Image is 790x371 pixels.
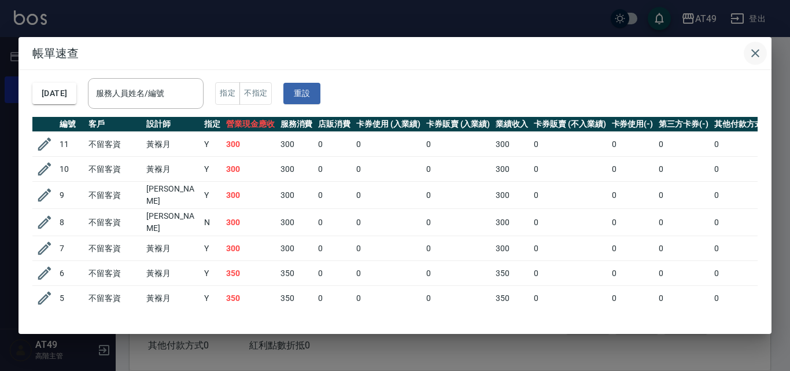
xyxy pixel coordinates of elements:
[143,261,201,286] td: 黃褓月
[86,117,143,132] th: 客戶
[201,236,223,261] td: Y
[143,132,201,157] td: 黃褓月
[423,209,493,236] td: 0
[711,157,775,182] td: 0
[86,236,143,261] td: 不留客資
[531,209,608,236] td: 0
[609,236,656,261] td: 0
[86,286,143,311] td: 不留客資
[201,117,223,132] th: 指定
[57,261,86,286] td: 6
[353,132,423,157] td: 0
[278,286,316,311] td: 350
[143,117,201,132] th: 設計師
[531,286,608,311] td: 0
[223,117,278,132] th: 營業現金應收
[143,209,201,236] td: [PERSON_NAME]
[423,132,493,157] td: 0
[86,182,143,209] td: 不留客資
[315,286,353,311] td: 0
[609,286,656,311] td: 0
[57,209,86,236] td: 8
[278,182,316,209] td: 300
[223,236,278,261] td: 300
[353,209,423,236] td: 0
[315,209,353,236] td: 0
[711,286,775,311] td: 0
[32,83,76,104] button: [DATE]
[57,236,86,261] td: 7
[531,182,608,209] td: 0
[609,132,656,157] td: 0
[353,117,423,132] th: 卡券使用 (入業績)
[493,209,531,236] td: 300
[423,236,493,261] td: 0
[656,182,711,209] td: 0
[423,261,493,286] td: 0
[493,117,531,132] th: 業績收入
[711,117,775,132] th: 其他付款方式(-)
[201,182,223,209] td: Y
[656,157,711,182] td: 0
[609,209,656,236] td: 0
[201,261,223,286] td: Y
[656,286,711,311] td: 0
[531,236,608,261] td: 0
[423,286,493,311] td: 0
[283,83,320,104] button: 重設
[315,117,353,132] th: 店販消費
[609,182,656,209] td: 0
[223,182,278,209] td: 300
[353,286,423,311] td: 0
[531,117,608,132] th: 卡券販賣 (不入業績)
[86,132,143,157] td: 不留客資
[609,261,656,286] td: 0
[315,261,353,286] td: 0
[57,132,86,157] td: 11
[143,236,201,261] td: 黃褓月
[223,132,278,157] td: 300
[278,209,316,236] td: 300
[57,157,86,182] td: 10
[353,236,423,261] td: 0
[531,157,608,182] td: 0
[423,182,493,209] td: 0
[215,82,240,105] button: 指定
[19,37,771,69] h2: 帳單速查
[609,117,656,132] th: 卡券使用(-)
[57,117,86,132] th: 編號
[315,182,353,209] td: 0
[201,209,223,236] td: N
[143,182,201,209] td: [PERSON_NAME]
[656,236,711,261] td: 0
[223,261,278,286] td: 350
[531,261,608,286] td: 0
[278,261,316,286] td: 350
[315,157,353,182] td: 0
[223,157,278,182] td: 300
[353,182,423,209] td: 0
[353,157,423,182] td: 0
[86,157,143,182] td: 不留客資
[57,286,86,311] td: 5
[711,236,775,261] td: 0
[609,157,656,182] td: 0
[86,209,143,236] td: 不留客資
[656,261,711,286] td: 0
[353,261,423,286] td: 0
[656,209,711,236] td: 0
[201,286,223,311] td: Y
[239,82,272,105] button: 不指定
[493,157,531,182] td: 300
[143,286,201,311] td: 黃褓月
[57,182,86,209] td: 9
[315,132,353,157] td: 0
[278,157,316,182] td: 300
[278,117,316,132] th: 服務消費
[278,236,316,261] td: 300
[86,261,143,286] td: 不留客資
[493,182,531,209] td: 300
[423,157,493,182] td: 0
[493,286,531,311] td: 350
[493,132,531,157] td: 300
